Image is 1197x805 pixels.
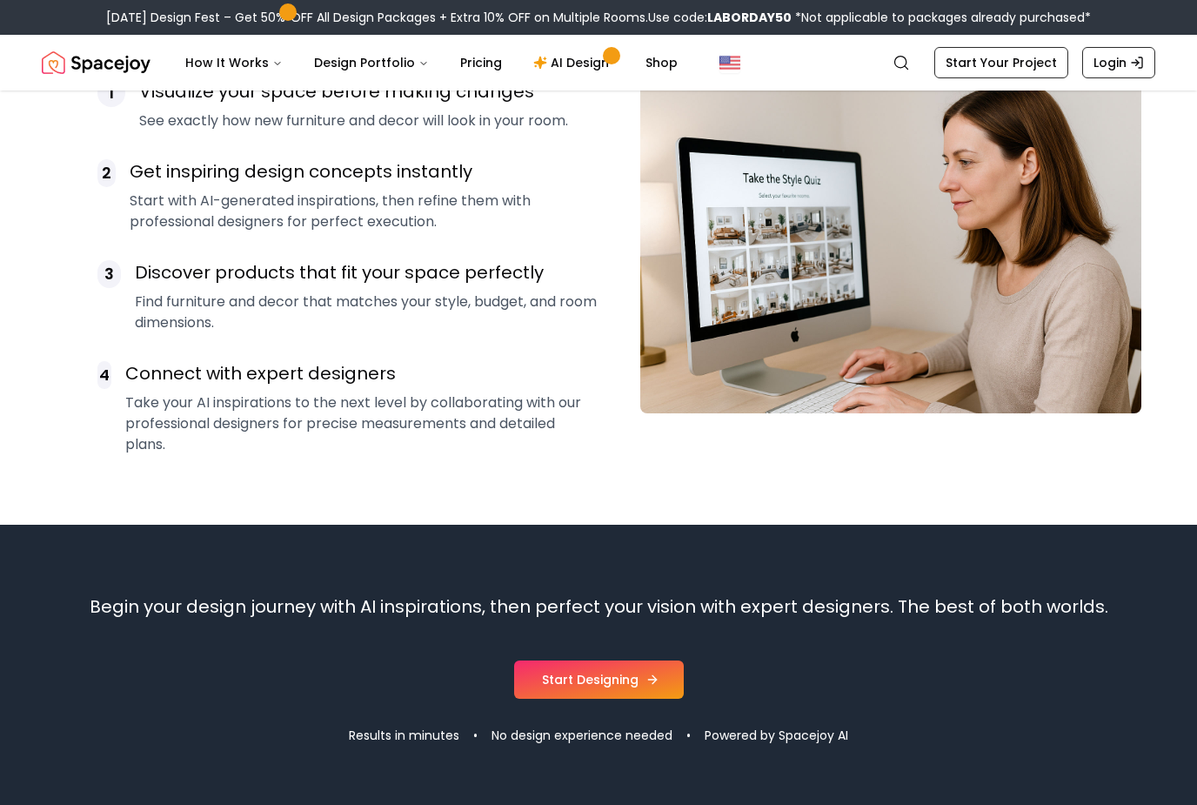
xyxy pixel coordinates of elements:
[130,191,598,232] p: Start with AI-generated inspirations, then refine them with professional designers for perfect ex...
[519,45,628,80] a: AI Design
[104,262,114,286] span: 3
[934,47,1068,78] a: Start Your Project
[42,45,150,80] a: Spacejoy
[632,45,692,80] a: Shop
[139,111,568,131] p: See exactly how new furniture and decor will look in your room.
[171,45,297,80] button: How It Works
[640,79,1141,413] img: AI Design Preview
[102,161,111,185] span: 2
[109,81,114,105] span: 1
[106,9,1091,26] div: [DATE] Design Fest – Get 50% OFF All Design Packages + Extra 10% OFF on Multiple Rooms.
[473,727,478,744] span: •
[1082,47,1155,78] a: Login
[705,727,848,744] span: Powered by Spacejoy AI
[686,727,691,744] span: •
[130,159,598,184] h3: Get inspiring design concepts instantly
[135,260,598,285] h3: Discover products that fit your space perfectly
[648,9,792,26] span: Use code:
[139,79,568,104] h3: Visualize your space before making changes
[349,727,459,744] span: Results in minutes
[125,361,598,386] h3: Connect with expert designers
[707,9,792,26] b: LABORDAY50
[70,594,1127,619] p: Begin your design journey with AI inspirations, then perfect your vision with expert designers. T...
[492,727,672,744] span: No design experience needed
[42,35,1155,91] nav: Global
[792,9,1091,26] span: *Not applicable to packages already purchased*
[135,292,598,333] p: Find furniture and decor that matches your style, budget, and room dimensions.
[171,45,692,80] nav: Main
[125,392,598,455] p: Take your AI inspirations to the next level by collaborating with our professional designers for ...
[514,661,684,699] a: Start Designing
[446,45,516,80] a: Pricing
[719,52,740,73] img: United States
[42,45,150,80] img: Spacejoy Logo
[300,45,443,80] button: Design Portfolio
[99,363,110,387] span: 4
